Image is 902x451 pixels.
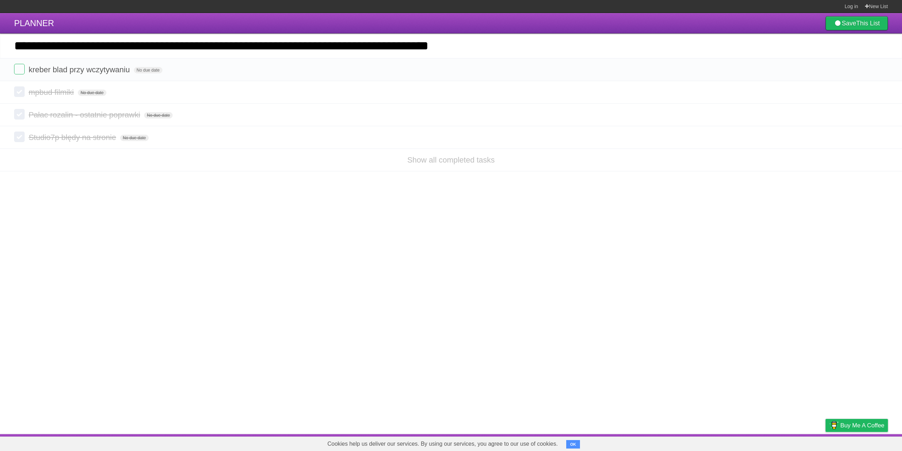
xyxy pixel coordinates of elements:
span: No due date [78,90,106,96]
span: No due date [134,67,162,73]
span: Buy me a coffee [840,419,884,432]
span: Cookies help us deliver our services. By using our services, you agree to our use of cookies. [320,437,565,451]
button: OK [566,440,580,449]
label: Done [14,109,25,120]
a: Terms [792,436,808,449]
img: Buy me a coffee [829,419,839,431]
span: No due date [144,112,173,118]
a: Buy me a coffee [826,419,888,432]
a: Show all completed tasks [407,156,495,164]
span: PLANNER [14,18,54,28]
a: SaveThis List [826,16,888,30]
b: This List [856,20,880,27]
a: Privacy [816,436,835,449]
span: Pałac rozalin - ostatnie poprawki [29,110,142,119]
label: Done [14,86,25,97]
span: No due date [120,135,149,141]
span: mpbud filmiki [29,88,75,97]
a: Developers [755,436,784,449]
label: Done [14,132,25,142]
label: Done [14,64,25,74]
span: Studio7p błędy na stronie [29,133,118,142]
a: About [732,436,747,449]
span: kreber blad przy wczytywaniu [29,65,131,74]
a: Suggest a feature [844,436,888,449]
